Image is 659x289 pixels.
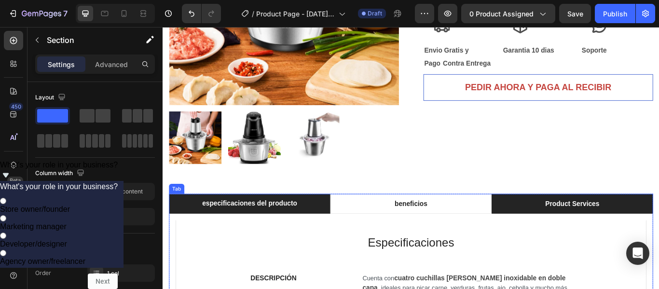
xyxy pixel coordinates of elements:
button: 7 [4,4,72,23]
strong: Contra Entrega [327,38,383,46]
strong: Pago [305,38,324,46]
div: 1 col [107,269,152,278]
div: 450 [9,103,23,110]
span: / [252,9,254,19]
strong: PEDIR AHORA Y PAGA AL RECIBIR [353,65,523,76]
span: Product Page - [DATE] 21:40:43 [256,9,335,19]
p: especificaciones del producto [46,200,156,211]
strong: Garantia 10 dias [397,23,456,31]
p: Product Services [446,200,509,212]
p: 7 [63,8,68,19]
span: Save [567,10,583,18]
button: Publish [595,4,635,23]
iframe: Design area [163,27,659,289]
h2: Especificaciones [31,241,548,263]
div: Publish [603,9,627,19]
p: Settings [48,59,75,69]
p: Advanced [95,59,128,69]
p: Section [47,34,126,46]
p: beneficios [270,200,308,212]
button: <p><strong>PEDIR AHORA Y PAGA AL RECIBIR&nbsp;</strong></p> [304,55,572,86]
div: Tab [9,184,23,193]
div: Layout [35,91,68,104]
span: Fit to content [107,187,143,196]
div: Open Intercom Messenger [626,242,649,265]
span: 0 product assigned [469,9,534,19]
p: Soporte [489,21,571,35]
button: 0 product assigned [461,4,555,23]
div: Undo/Redo [182,4,221,23]
span: Draft [368,9,382,18]
button: Save [559,4,591,23]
